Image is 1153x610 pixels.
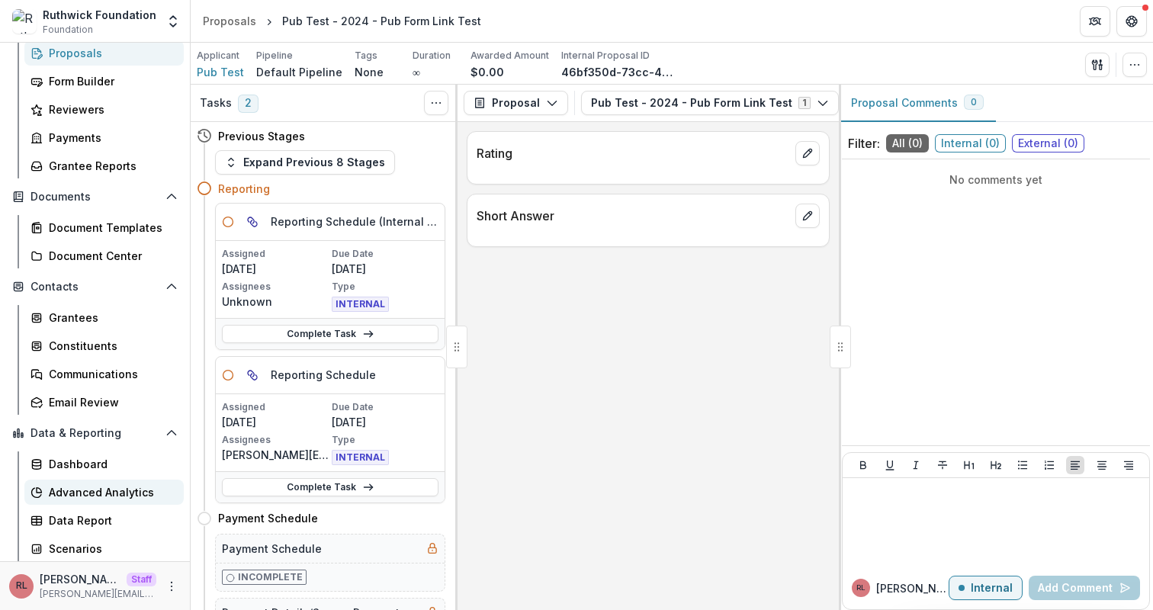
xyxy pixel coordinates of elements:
[332,450,389,465] span: INTERNAL
[49,45,172,61] div: Proposals
[876,580,949,596] p: [PERSON_NAME] L
[839,85,996,122] button: Proposal Comments
[332,247,438,261] p: Due Date
[197,64,244,80] a: Pub Test
[49,541,172,557] div: Scenarios
[6,421,184,445] button: Open Data & Reporting
[332,400,438,414] p: Due Date
[949,576,1023,600] button: Internal
[222,541,322,557] h5: Payment Schedule
[49,220,172,236] div: Document Templates
[24,69,184,94] a: Form Builder
[40,571,120,587] p: [PERSON_NAME]
[24,333,184,358] a: Constituents
[49,310,172,326] div: Grantees
[240,210,265,234] button: View dependent tasks
[271,367,376,383] h5: Reporting Schedule
[471,64,504,80] p: $0.00
[6,274,184,299] button: Open Contacts
[222,447,329,463] p: [PERSON_NAME][EMAIL_ADDRESS][DOMAIN_NAME]
[218,128,305,144] h4: Previous Stages
[848,172,1144,188] p: No comments yet
[1119,456,1138,474] button: Align Right
[581,91,839,115] button: Pub Test - 2024 - Pub Form Link Test1
[215,150,395,175] button: Expand Previous 8 Stages
[271,213,438,230] h5: Reporting Schedule (Internal / External)
[1012,134,1084,152] span: External ( 0 )
[424,91,448,115] button: Toggle View Cancelled Tasks
[31,191,159,204] span: Documents
[197,10,262,32] a: Proposals
[1013,456,1032,474] button: Bullet List
[49,101,172,117] div: Reviewers
[24,508,184,533] a: Data Report
[1116,6,1147,37] button: Get Help
[31,281,159,294] span: Contacts
[12,9,37,34] img: Ruthwick Foundation
[24,40,184,66] a: Proposals
[477,144,789,162] p: Rating
[1066,456,1084,474] button: Align Left
[162,6,184,37] button: Open entity switcher
[218,510,318,526] h4: Payment Schedule
[856,584,866,592] div: Ruthwick LOI
[332,433,438,447] p: Type
[881,456,899,474] button: Underline
[1080,6,1110,37] button: Partners
[848,134,880,152] p: Filter:
[222,400,329,414] p: Assigned
[355,49,377,63] p: Tags
[971,97,977,108] span: 0
[355,64,384,80] p: None
[238,95,259,113] span: 2
[222,325,438,343] a: Complete Task
[200,97,232,110] h3: Tasks
[24,215,184,240] a: Document Templates
[854,456,872,474] button: Bold
[477,207,789,225] p: Short Answer
[24,361,184,387] a: Communications
[24,153,184,178] a: Grantee Reports
[886,134,929,152] span: All ( 0 )
[464,91,568,115] button: Proposal
[43,7,156,23] div: Ruthwick Foundation
[24,305,184,330] a: Grantees
[960,456,978,474] button: Heading 1
[222,261,329,277] p: [DATE]
[127,573,156,586] p: Staff
[561,64,676,80] p: 46bf350d-73cc-457c-94be-ada47417ac03
[49,338,172,354] div: Constituents
[24,480,184,505] a: Advanced Analytics
[49,512,172,528] div: Data Report
[43,23,93,37] span: Foundation
[49,248,172,264] div: Document Center
[49,73,172,89] div: Form Builder
[332,297,389,312] span: INTERNAL
[1040,456,1058,474] button: Ordered List
[907,456,925,474] button: Italicize
[218,181,270,197] h4: Reporting
[933,456,952,474] button: Strike
[222,478,438,496] a: Complete Task
[16,581,27,591] div: Ruthwick LOI
[1029,576,1140,600] button: Add Comment
[413,49,451,63] p: Duration
[24,125,184,150] a: Payments
[240,363,265,387] button: View dependent tasks
[561,49,650,63] p: Internal Proposal ID
[222,433,329,447] p: Assignees
[935,134,1006,152] span: Internal ( 0 )
[795,204,820,228] button: edit
[413,64,420,80] p: ∞
[238,570,303,584] p: Incomplete
[197,10,487,32] nav: breadcrumb
[31,427,159,440] span: Data & Reporting
[24,243,184,268] a: Document Center
[49,484,172,500] div: Advanced Analytics
[49,394,172,410] div: Email Review
[6,185,184,209] button: Open Documents
[471,49,549,63] p: Awarded Amount
[49,456,172,472] div: Dashboard
[282,13,481,29] div: Pub Test - 2024 - Pub Form Link Test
